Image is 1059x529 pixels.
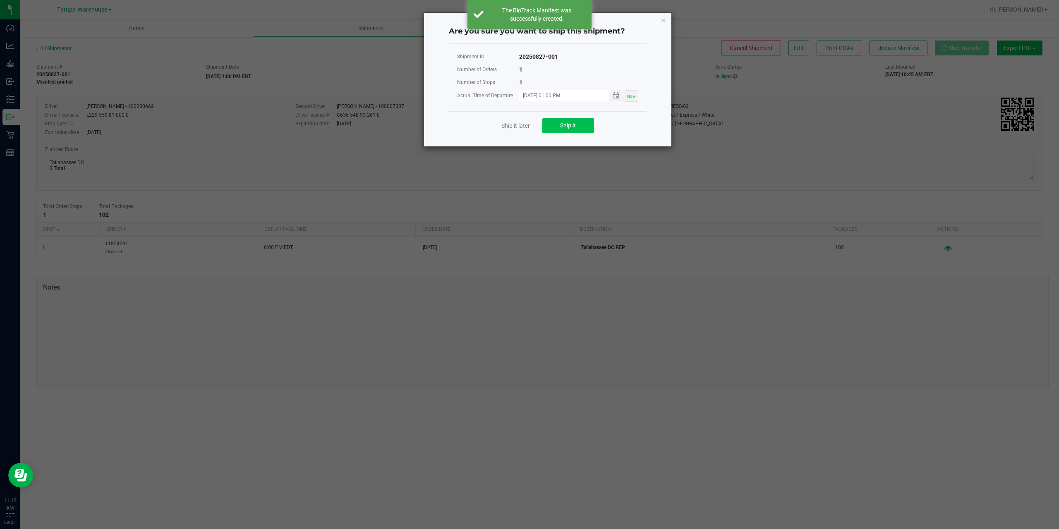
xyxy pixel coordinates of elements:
h4: Are you sure you want to ship this shipment? [449,26,647,37]
div: Actual Time of Departure [457,91,519,101]
a: Ship it later [501,122,530,130]
span: Toggle popup [609,90,625,101]
div: Number of Orders [457,65,519,75]
input: MM/dd/yyyy HH:MM a [519,90,600,101]
div: 1 [519,65,522,75]
span: Ship it [560,122,576,129]
button: Ship it [542,118,594,133]
div: 20250827-001 [519,52,558,62]
iframe: Resource center [8,463,33,488]
button: Close [661,15,666,25]
div: Shipment ID [457,52,519,62]
span: Now [627,94,636,98]
div: Number of Stops [457,77,519,88]
div: 1 [519,77,522,88]
div: The BioTrack Manifest was successfully created. [488,6,585,23]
